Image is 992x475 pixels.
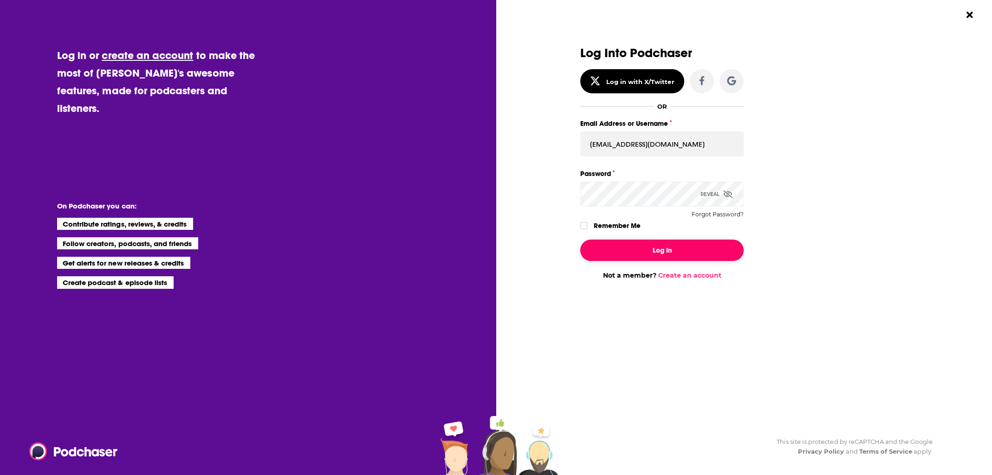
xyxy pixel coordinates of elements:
[859,448,913,455] a: Terms of Service
[57,218,194,230] li: Contribute ratings, reviews, & credits
[769,437,933,456] div: This site is protected by reCAPTCHA and the Google and apply.
[961,6,979,24] button: Close Button
[700,182,733,207] div: Reveal
[57,276,174,288] li: Create podcast & episode lists
[580,168,744,180] label: Password
[57,202,243,210] li: On Podchaser you can:
[57,237,199,249] li: Follow creators, podcasts, and friends
[580,240,744,261] button: Log In
[57,257,190,269] li: Get alerts for new releases & credits
[580,271,744,280] div: Not a member?
[798,448,844,455] a: Privacy Policy
[580,131,744,156] input: Email Address or Username
[580,69,684,93] button: Log in with X/Twitter
[580,117,744,130] label: Email Address or Username
[657,103,667,110] div: OR
[580,46,744,60] h3: Log Into Podchaser
[102,49,193,62] a: create an account
[29,442,118,460] img: Podchaser - Follow, Share and Rate Podcasts
[606,78,674,85] div: Log in with X/Twitter
[29,442,111,460] a: Podchaser - Follow, Share and Rate Podcasts
[594,220,641,232] label: Remember Me
[658,271,721,280] a: Create an account
[692,211,744,218] button: Forgot Password?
